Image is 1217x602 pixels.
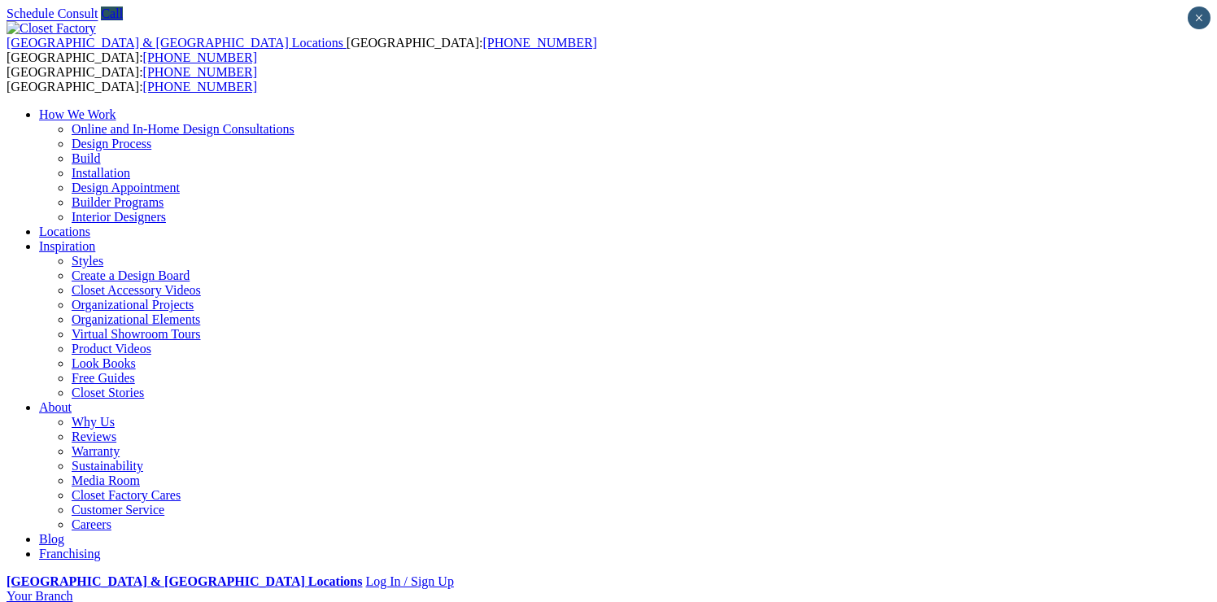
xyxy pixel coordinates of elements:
a: Franchising [39,547,101,561]
a: Product Videos [72,342,151,356]
a: Design Appointment [72,181,180,194]
span: [GEOGRAPHIC_DATA] & [GEOGRAPHIC_DATA] Locations [7,36,343,50]
a: Schedule Consult [7,7,98,20]
a: [PHONE_NUMBER] [143,80,257,94]
a: Reviews [72,430,116,443]
a: Media Room [72,473,140,487]
a: Careers [72,517,111,531]
a: Organizational Projects [72,298,194,312]
a: Create a Design Board [72,268,190,282]
a: Why Us [72,415,115,429]
a: Call [101,7,123,20]
a: Customer Service [72,503,164,517]
button: Close [1188,7,1210,29]
a: Closet Factory Cares [72,488,181,502]
a: Build [72,151,101,165]
a: Design Process [72,137,151,150]
a: Organizational Elements [72,312,200,326]
a: Closet Stories [72,386,144,399]
a: Closet Accessory Videos [72,283,201,297]
a: Virtual Showroom Tours [72,327,201,341]
a: [PHONE_NUMBER] [143,50,257,64]
a: Look Books [72,356,136,370]
a: Builder Programs [72,195,164,209]
a: Online and In-Home Design Consultations [72,122,294,136]
a: [PHONE_NUMBER] [143,65,257,79]
a: [PHONE_NUMBER] [482,36,596,50]
a: Sustainability [72,459,143,473]
a: Locations [39,225,90,238]
a: Inspiration [39,239,95,253]
span: [GEOGRAPHIC_DATA]: [GEOGRAPHIC_DATA]: [7,36,597,64]
a: Log In / Sign Up [365,574,453,588]
a: About [39,400,72,414]
img: Closet Factory [7,21,96,36]
span: [GEOGRAPHIC_DATA]: [GEOGRAPHIC_DATA]: [7,65,257,94]
a: [GEOGRAPHIC_DATA] & [GEOGRAPHIC_DATA] Locations [7,36,347,50]
a: Blog [39,532,64,546]
a: Warranty [72,444,120,458]
a: How We Work [39,107,116,121]
a: Free Guides [72,371,135,385]
a: [GEOGRAPHIC_DATA] & [GEOGRAPHIC_DATA] Locations [7,574,362,588]
a: Installation [72,166,130,180]
a: Styles [72,254,103,268]
a: Interior Designers [72,210,166,224]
